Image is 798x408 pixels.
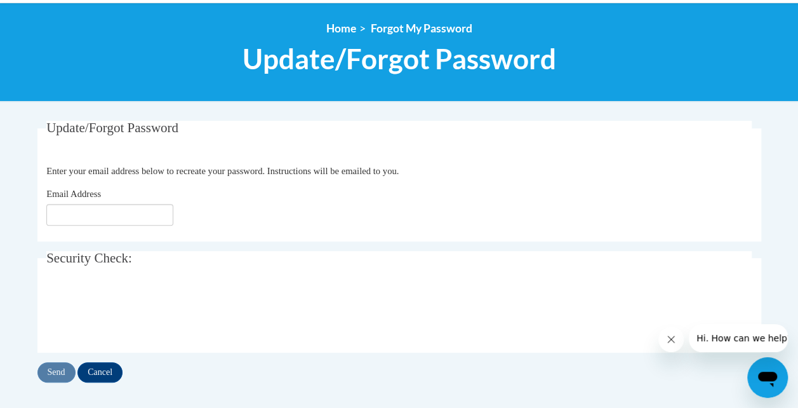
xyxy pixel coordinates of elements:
[371,22,472,35] span: Forgot My Password
[46,120,178,135] span: Update/Forgot Password
[747,357,788,398] iframe: Button to launch messaging window
[658,327,684,352] iframe: Close message
[46,250,132,266] span: Security Check:
[243,42,556,76] span: Update/Forgot Password
[46,189,101,199] span: Email Address
[77,362,123,383] input: Cancel
[46,287,239,337] iframe: reCAPTCHA
[8,9,103,19] span: Hi. How can we help?
[689,324,788,352] iframe: Message from company
[46,166,399,176] span: Enter your email address below to recreate your password. Instructions will be emailed to you.
[46,204,173,226] input: Email
[326,22,356,35] a: Home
